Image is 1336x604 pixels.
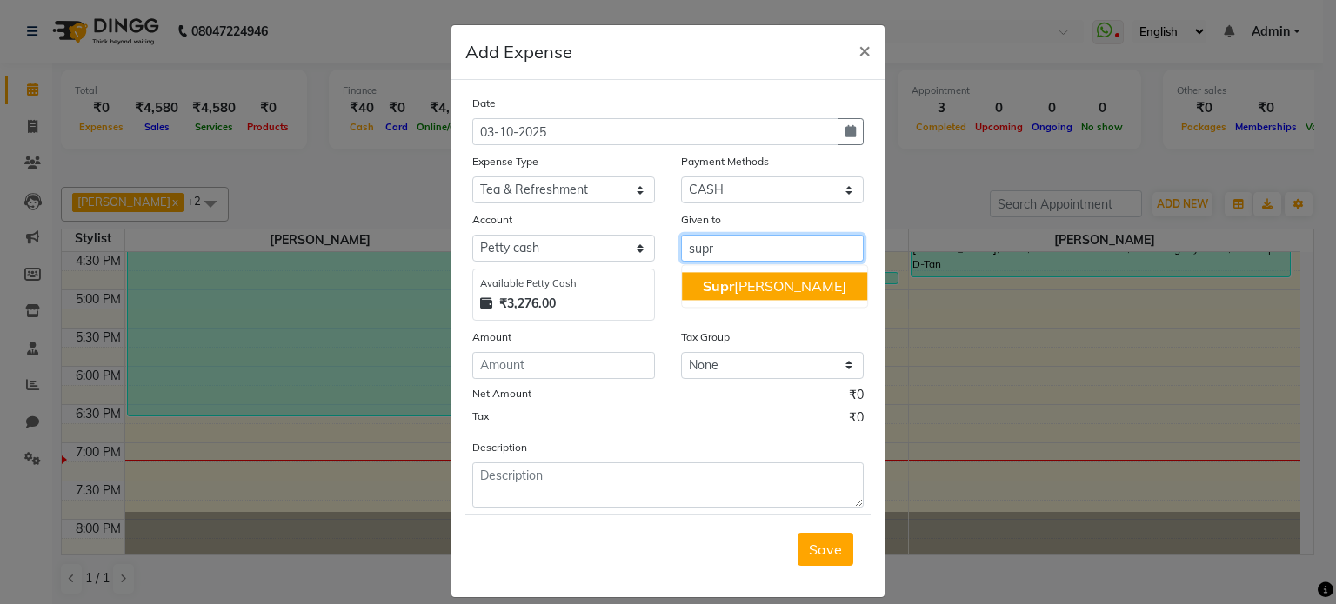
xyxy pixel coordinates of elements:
[858,37,871,63] span: ×
[472,408,489,424] label: Tax
[798,533,853,566] button: Save
[499,295,556,313] strong: ₹3,276.00
[849,408,864,431] span: ₹0
[845,25,885,74] button: Close
[703,277,846,295] ngb-highlight: [PERSON_NAME]
[480,276,647,291] div: Available Petty Cash
[472,212,512,228] label: Account
[681,154,769,169] label: Payment Methods
[472,352,655,379] input: Amount
[681,235,864,262] input: Given to
[465,39,572,65] h5: Add Expense
[703,277,734,295] span: Supr
[849,386,864,408] span: ₹0
[472,386,531,402] label: Net Amount
[472,154,538,169] label: Expense Type
[681,329,730,345] label: Tax Group
[472,440,527,455] label: Description
[809,541,842,558] span: Save
[472,329,511,345] label: Amount
[472,96,496,111] label: Date
[681,212,721,228] label: Given to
